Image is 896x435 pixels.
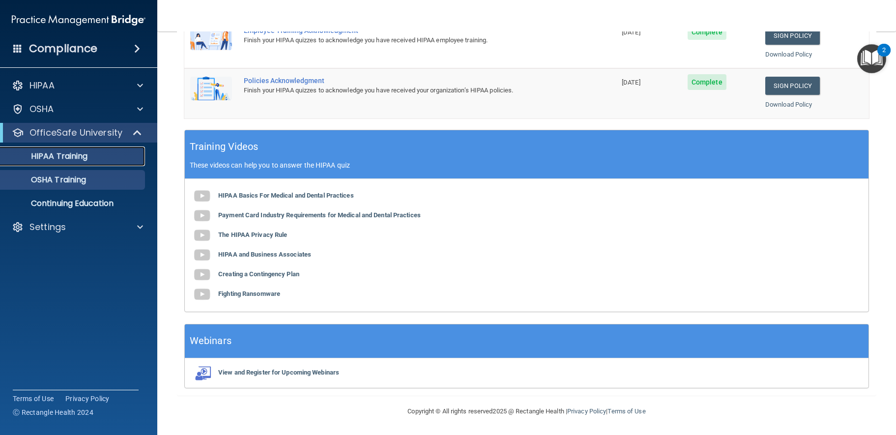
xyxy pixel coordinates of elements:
span: [DATE] [622,79,640,86]
img: gray_youtube_icon.38fcd6cc.png [192,285,212,304]
b: Fighting Ransomware [218,290,280,297]
a: OSHA [12,103,143,115]
button: Open Resource Center, 2 new notifications [857,44,886,73]
b: Payment Card Industry Requirements for Medical and Dental Practices [218,211,421,219]
p: These videos can help you to answer the HIPAA quiz [190,161,864,169]
span: Ⓒ Rectangle Health 2024 [13,407,93,417]
b: HIPAA and Business Associates [218,251,311,258]
img: PMB logo [12,10,145,30]
h5: Training Videos [190,138,259,155]
img: webinarIcon.c7ebbf15.png [192,366,212,380]
div: Finish your HIPAA quizzes to acknowledge you have received HIPAA employee training. [244,34,567,46]
p: OSHA Training [6,175,86,185]
p: OSHA [29,103,54,115]
div: 2 [882,50,886,63]
a: HIPAA [12,80,143,91]
div: Finish your HIPAA quizzes to acknowledge you have received your organization’s HIPAA policies. [244,85,567,96]
img: gray_youtube_icon.38fcd6cc.png [192,206,212,226]
a: Terms of Use [13,394,54,404]
b: HIPAA Basics For Medical and Dental Practices [218,192,354,199]
b: View and Register for Upcoming Webinars [218,369,339,376]
a: Terms of Use [607,407,645,415]
span: [DATE] [622,29,640,36]
a: Settings [12,221,143,233]
p: OfficeSafe University [29,127,122,139]
img: gray_youtube_icon.38fcd6cc.png [192,226,212,245]
p: HIPAA Training [6,151,87,161]
img: gray_youtube_icon.38fcd6cc.png [192,245,212,265]
a: Sign Policy [765,77,820,95]
p: Settings [29,221,66,233]
span: Complete [688,24,726,40]
p: HIPAA [29,80,55,91]
b: Creating a Contingency Plan [218,270,299,278]
img: gray_youtube_icon.38fcd6cc.png [192,265,212,285]
a: OfficeSafe University [12,127,143,139]
img: gray_youtube_icon.38fcd6cc.png [192,186,212,206]
div: Copyright © All rights reserved 2025 @ Rectangle Health | | [347,396,706,427]
div: Policies Acknowledgment [244,77,567,85]
h5: Webinars [190,332,231,349]
span: Complete [688,74,726,90]
b: The HIPAA Privacy Rule [218,231,287,238]
a: Sign Policy [765,27,820,45]
a: Download Policy [765,51,812,58]
h4: Compliance [29,42,97,56]
p: Continuing Education [6,199,141,208]
a: Privacy Policy [567,407,606,415]
a: Download Policy [765,101,812,108]
a: Privacy Policy [65,394,110,404]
